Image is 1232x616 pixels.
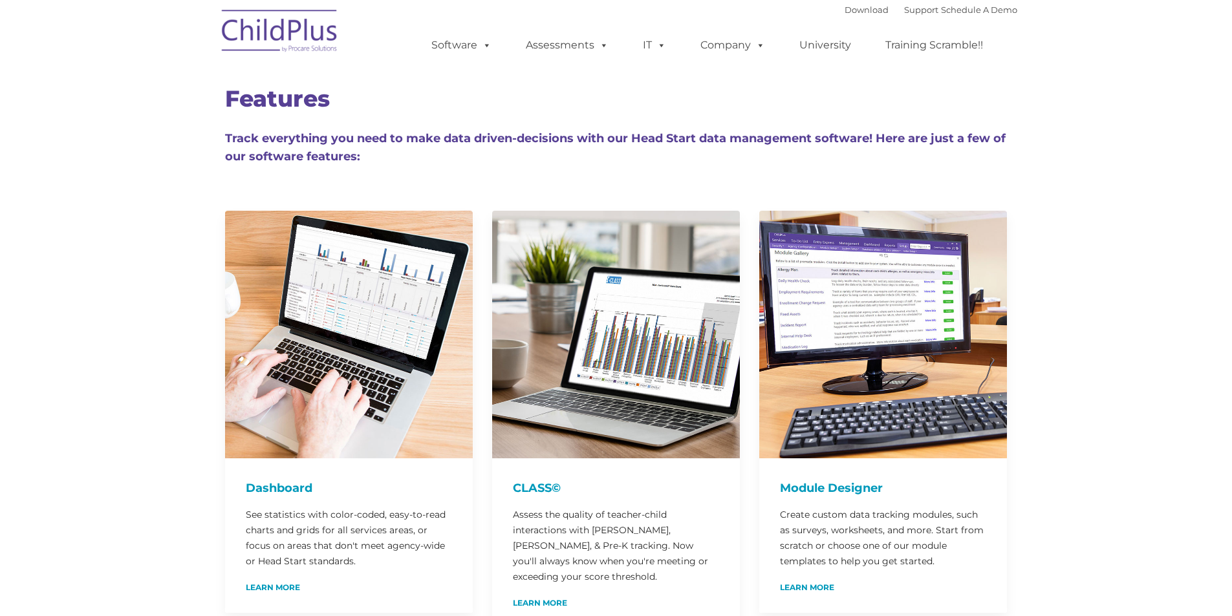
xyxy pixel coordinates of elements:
[941,5,1017,15] a: Schedule A Demo
[225,131,1006,164] span: Track everything you need to make data driven-decisions with our Head Start data management softw...
[780,584,834,591] a: Learn More
[630,32,679,58] a: IT
[513,32,621,58] a: Assessments
[687,32,778,58] a: Company
[845,5,1017,15] font: |
[759,211,1007,458] img: ModuleDesigner750
[513,507,719,584] p: Assess the quality of teacher-child interactions with [PERSON_NAME], [PERSON_NAME], & Pre-K track...
[246,584,300,591] a: Learn More
[215,1,345,65] img: ChildPlus by Procare Solutions
[780,507,986,569] p: Create custom data tracking modules, such as surveys, worksheets, and more. Start from scratch or...
[246,507,452,569] p: See statistics with color-coded, easy-to-read charts and grids for all services areas, or focus o...
[418,32,504,58] a: Software
[780,479,986,497] h4: Module Designer
[492,211,740,458] img: CLASS-750
[845,5,889,15] a: Download
[904,5,938,15] a: Support
[513,479,719,497] h4: CLASS©
[872,32,996,58] a: Training Scramble!!
[225,85,330,112] span: Features
[225,211,473,458] img: Dash
[246,479,452,497] h4: Dashboard
[513,599,567,607] a: Learn More
[786,32,864,58] a: University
